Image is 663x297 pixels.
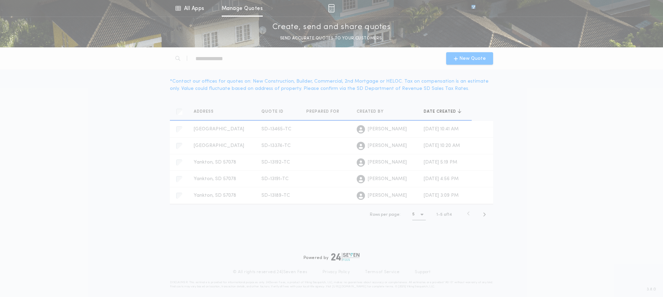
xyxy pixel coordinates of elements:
span: Address [194,109,215,114]
span: [DATE] 10:41 AM [424,127,459,132]
span: SD-13465-TC [261,127,291,132]
span: Prepared for [306,109,341,114]
button: Address [194,108,219,115]
span: [PERSON_NAME] [368,142,407,149]
span: Yankton, SD 57078 [194,193,236,198]
div: * Contact our offices for quotes on: New Construction, Builder, Commercial, 2nd Mortgage or HELOC... [170,78,493,92]
span: SD-13374-TC [261,143,291,148]
p: Create, send and share quotes [272,22,391,33]
span: [GEOGRAPHIC_DATA] [194,143,244,148]
img: logo [331,253,359,261]
span: [PERSON_NAME] [368,159,407,166]
span: [DATE] 5:19 PM [424,160,457,165]
span: New Quote [459,55,486,62]
button: Created by [357,108,389,115]
span: Quote ID [261,109,285,114]
span: SD-13189-TC [261,193,290,198]
span: [GEOGRAPHIC_DATA] [194,127,244,132]
span: Yankton, SD 57078 [194,160,236,165]
span: Yankton, SD 57078 [194,176,236,182]
button: 5 [412,209,426,220]
span: [DATE] 3:09 PM [424,193,459,198]
p: SEND ACCURATE QUOTES TO YOUR CUSTOMERS. [280,35,383,42]
button: Date created [424,108,461,115]
img: vs-icon [459,5,488,12]
h1: 5 [412,211,415,218]
div: Powered by [304,253,359,261]
span: of 14 [444,212,452,218]
a: [URL][DOMAIN_NAME] [332,285,366,288]
p: DISCLAIMER: This estimate is provided for informational purposes only. 24|Seven Fees, a product o... [170,280,493,289]
a: Privacy Policy [323,269,350,275]
span: 3.8.0 [647,286,656,293]
span: SD-13191-TC [261,176,289,182]
button: New Quote [446,52,493,65]
img: img [328,4,335,12]
span: Rows per page: [370,213,401,217]
span: Date created [424,109,458,114]
span: [DATE] 10:20 AM [424,143,460,148]
span: 1 [436,213,438,217]
button: Quote ID [261,108,289,115]
a: Support [415,269,430,275]
span: [PERSON_NAME] [368,192,407,199]
span: Created by [357,109,385,114]
span: [PERSON_NAME] [368,176,407,183]
a: Terms of Service [365,269,400,275]
span: 5 [440,213,443,217]
span: SD-13192-TC [261,160,290,165]
p: © All rights reserved. 24|Seven Fees [233,269,307,275]
span: [DATE] 4:56 PM [424,176,459,182]
span: [PERSON_NAME] [368,126,407,133]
